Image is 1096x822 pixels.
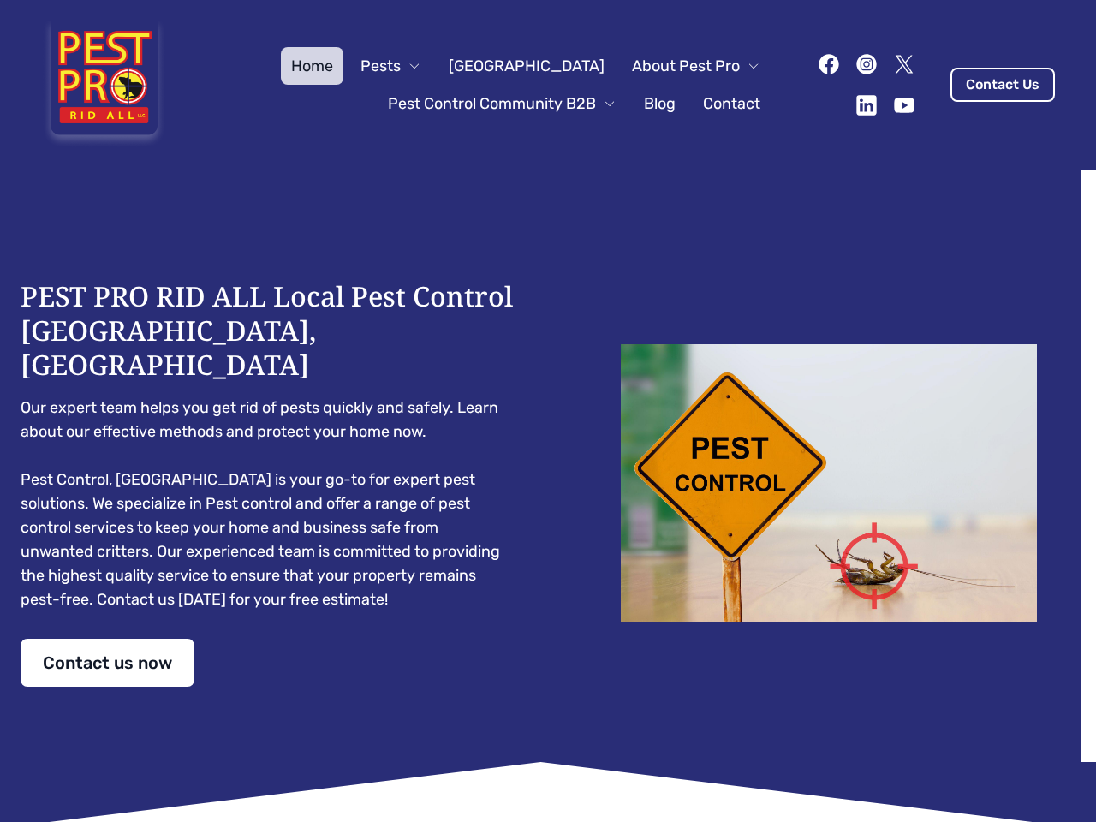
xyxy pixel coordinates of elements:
img: Dead cockroach on floor with caution sign pest control [582,344,1075,622]
button: Pests [350,47,432,85]
a: Contact [693,85,771,122]
span: Pest Control Community B2B [388,92,596,116]
span: About Pest Pro [632,54,740,78]
a: [GEOGRAPHIC_DATA] [438,47,615,85]
h1: PEST PRO RID ALL Local Pest Control [GEOGRAPHIC_DATA], [GEOGRAPHIC_DATA] [21,279,514,382]
a: Home [281,47,343,85]
a: Contact us now [21,639,194,687]
a: Blog [634,85,686,122]
img: Pest Pro Rid All [41,21,167,149]
button: Pest Control Community B2B [378,85,627,122]
a: Contact Us [950,68,1055,102]
button: About Pest Pro [622,47,771,85]
span: Pests [360,54,401,78]
pre: Our expert team helps you get rid of pests quickly and safely. Learn about our effective methods ... [21,396,514,611]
